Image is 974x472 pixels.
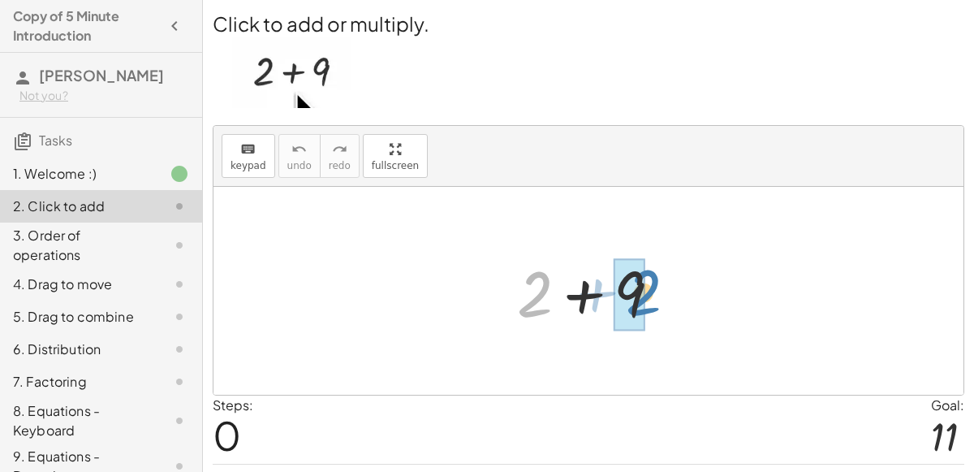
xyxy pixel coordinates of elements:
i: Task not started. [170,307,189,327]
i: undo [291,140,307,159]
div: 1. Welcome :) [13,164,144,184]
div: Not you? [19,88,189,104]
img: acc24cad2d66776ab3378aca534db7173dae579742b331bb719a8ca59f72f8de.webp [232,37,351,108]
i: Task not started. [170,197,189,216]
i: Task not started. [170,372,189,392]
button: fullscreen [363,134,428,178]
span: Tasks [39,132,72,149]
button: keyboardkeypad [222,134,275,178]
i: Task not started. [170,411,189,431]
span: keypad [231,160,266,171]
h4: Copy of 5 Minute Introduction [13,6,160,45]
button: redoredo [320,134,360,178]
div: 7. Factoring [13,372,144,392]
i: Task not started. [170,340,189,359]
div: 8. Equations - Keyboard [13,401,144,440]
div: 5. Drag to combine [13,307,144,327]
div: 6. Distribution [13,340,144,359]
i: Task finished. [170,164,189,184]
div: 3. Order of operations [13,226,144,265]
label: Steps: [213,396,253,414]
span: [PERSON_NAME] [39,66,164,84]
i: Task not started. [170,275,189,294]
div: 4. Drag to move [13,275,144,294]
div: Goal: [931,396,964,415]
h2: Click to add or multiply. [213,10,964,37]
span: redo [329,160,351,171]
i: Task not started. [170,236,189,255]
button: undoundo [278,134,321,178]
span: fullscreen [372,160,419,171]
i: redo [332,140,347,159]
span: undo [287,160,312,171]
span: 0 [213,410,241,460]
div: 2. Click to add [13,197,144,216]
i: keyboard [240,140,256,159]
